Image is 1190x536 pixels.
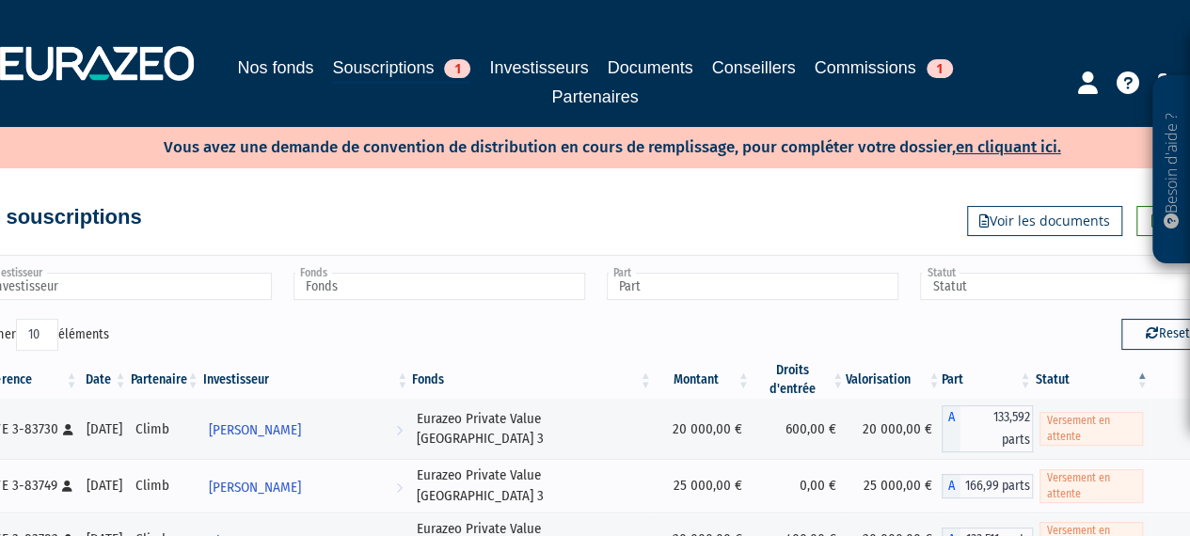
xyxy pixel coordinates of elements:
div: A - Eurazeo Private Value Europe 3 [942,405,1033,452]
td: Climb [129,399,201,459]
a: Partenaires [551,84,638,110]
a: Nos fonds [237,55,313,81]
span: 166,99 parts [960,474,1033,498]
th: Droits d'entrée: activer pour trier la colonne par ordre croissant [752,361,847,399]
i: [Français] Personne physique [63,424,73,435]
div: [DATE] [87,476,122,496]
p: Vous avez une demande de convention de distribution en cours de remplissage, pour compléter votre... [109,132,1061,159]
th: Partenaire: activer pour trier la colonne par ordre croissant [129,361,201,399]
i: Voir l'investisseur [396,470,403,505]
span: A [942,405,960,452]
div: Eurazeo Private Value [GEOGRAPHIC_DATA] 3 [417,409,646,449]
span: [PERSON_NAME] [209,413,301,448]
a: Documents [608,55,693,81]
a: [PERSON_NAME] [201,467,411,505]
div: A - Eurazeo Private Value Europe 3 [942,474,1033,498]
th: Statut : activer pour trier la colonne par ordre d&eacute;croissant [1033,361,1150,399]
td: 600,00 € [752,399,847,459]
a: en cliquant ici. [956,137,1061,157]
th: Montant: activer pour trier la colonne par ordre croissant [654,361,752,399]
i: Voir l'investisseur [396,413,403,448]
p: Besoin d'aide ? [1161,86,1182,255]
a: Commissions1 [815,55,953,81]
span: 1 [927,59,953,78]
div: [DATE] [87,419,122,439]
a: Souscriptions1 [332,55,470,84]
th: Part: activer pour trier la colonne par ordre croissant [942,361,1033,399]
span: Versement en attente [1039,412,1143,446]
span: A [942,474,960,498]
i: [Français] Personne physique [62,481,72,492]
span: Versement en attente [1039,469,1143,503]
td: 25 000,00 € [654,459,752,512]
th: Date: activer pour trier la colonne par ordre croissant [80,361,129,399]
td: 20 000,00 € [654,399,752,459]
select: Afficheréléments [16,319,58,351]
th: Fonds: activer pour trier la colonne par ordre croissant [410,361,653,399]
a: [PERSON_NAME] [201,410,411,448]
span: [PERSON_NAME] [209,470,301,505]
span: 133,592 parts [960,405,1033,452]
td: 20 000,00 € [846,399,942,459]
a: Voir les documents [967,206,1122,236]
td: 25 000,00 € [846,459,942,512]
div: Eurazeo Private Value [GEOGRAPHIC_DATA] 3 [417,465,646,506]
span: 1 [444,59,470,78]
a: Investisseurs [489,55,588,81]
td: Climb [129,459,201,512]
th: Valorisation: activer pour trier la colonne par ordre croissant [846,361,942,399]
a: Conseillers [712,55,796,81]
th: Investisseur: activer pour trier la colonne par ordre croissant [201,361,411,399]
td: 0,00 € [752,459,847,512]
